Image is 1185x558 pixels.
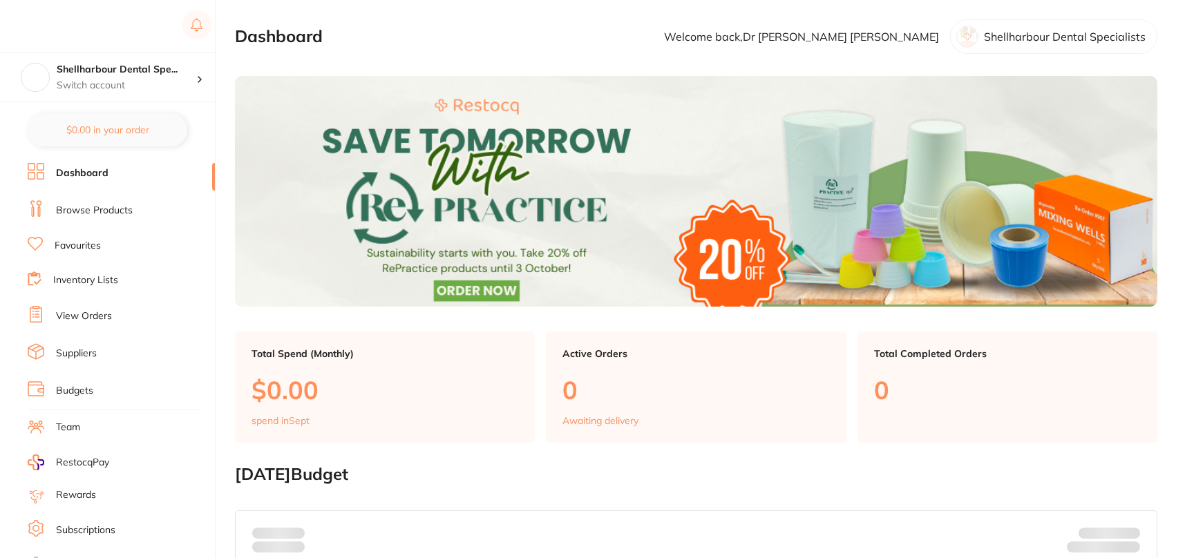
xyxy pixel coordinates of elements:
p: Spent: [252,528,305,539]
img: Restocq Logo [28,18,116,35]
p: month [252,539,305,555]
h4: Shellharbour Dental Specialists [57,63,196,77]
p: Shellharbour Dental Specialists [984,30,1146,43]
img: Dashboard [235,76,1157,307]
button: $0.00 in your order [28,113,187,146]
img: RestocqPay [28,454,44,470]
a: Subscriptions [56,523,115,537]
p: Total Completed Orders [874,348,1141,359]
h2: Dashboard [235,27,323,46]
a: Suppliers [56,347,97,360]
p: $0.00 [252,376,518,404]
p: Budget: [1079,528,1140,539]
p: Switch account [57,79,196,93]
a: Budgets [56,384,93,398]
strong: $0.00 [1116,543,1140,556]
p: Total Spend (Monthly) [252,348,518,359]
p: spend in Sept [252,415,310,426]
p: Awaiting delivery [562,415,638,426]
strong: $0.00 [281,527,305,539]
p: 0 [874,376,1141,404]
a: Favourites [55,239,101,253]
h2: [DATE] Budget [235,465,1157,484]
a: View Orders [56,309,112,323]
p: Active Orders [562,348,829,359]
strong: $NaN [1113,527,1140,539]
a: Total Completed Orders0 [857,331,1157,443]
p: Welcome back, Dr [PERSON_NAME] [PERSON_NAME] [664,30,939,43]
a: Team [56,421,80,434]
a: Active Orders0Awaiting delivery [546,331,846,443]
a: Total Spend (Monthly)$0.00spend inSept [235,331,535,443]
a: Inventory Lists [53,273,118,287]
a: Rewards [56,488,96,502]
img: Shellharbour Dental Specialists [21,64,49,91]
a: RestocqPay [28,454,109,470]
p: 0 [562,376,829,404]
a: Restocq Logo [28,10,116,42]
a: Dashboard [56,166,108,180]
span: RestocqPay [56,456,109,470]
p: Remaining: [1067,539,1140,555]
a: Browse Products [56,204,133,218]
